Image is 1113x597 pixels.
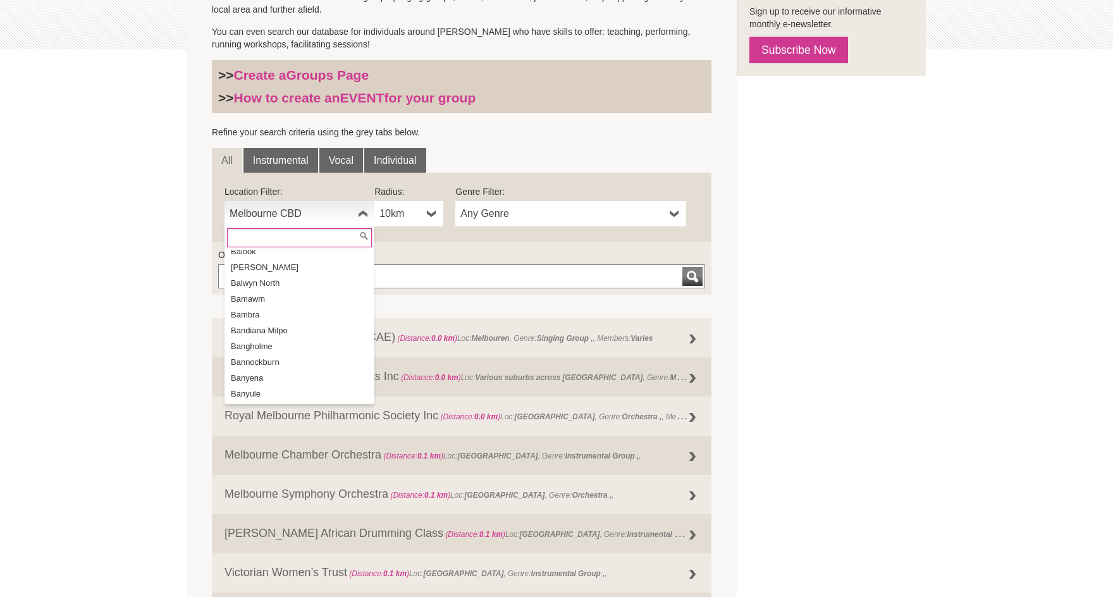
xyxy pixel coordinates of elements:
span: Loc: , Genre: , Members: [438,409,711,422]
strong: [GEOGRAPHIC_DATA] [423,569,503,578]
a: Instrumental [243,148,318,173]
li: Bannockburn [227,354,374,370]
li: Balook [227,243,374,259]
p: Refine your search criteria using the grey tabs below. [212,126,711,138]
strong: Varies [630,334,653,343]
strong: 160 [699,412,712,421]
strong: Music Session (regular) , [670,370,759,383]
strong: Instrumental Group , [565,452,639,460]
p: You can even search our database for individuals around [PERSON_NAME] who have skills to offer: t... [212,25,711,51]
a: How to create anEVENTfor your group [234,90,476,105]
li: Banyule [227,386,374,402]
span: (Distance: ) [401,373,461,382]
span: Loc: , Genre: , [388,491,613,500]
strong: 0.0 km [431,334,455,343]
span: Loc: , Genre: , [381,452,641,460]
strong: Various suburbs across [GEOGRAPHIC_DATA] [475,373,643,382]
label: Radius: [374,185,443,198]
li: Bandiana Milpo [227,323,374,338]
a: Subscribe Now [749,37,848,63]
a: All [212,148,242,173]
span: (Distance: ) [349,569,409,578]
strong: 0.0 km [435,373,458,382]
a: [PERSON_NAME] African Drumming Class (Distance:0.1 km)Loc:[GEOGRAPHIC_DATA], Genre:Instrumental G... [212,514,711,553]
a: Create aGroups Page [234,68,369,82]
strong: Melbouren [471,334,509,343]
label: Location Filter: [224,185,374,198]
li: Balwyn North [227,275,374,291]
span: Melbourne CBD [230,206,353,221]
strong: 0.1 km [479,530,503,539]
span: Any Genre [460,206,665,221]
a: Friends of the Team of Pianists Inc (Distance:0.0 km)Loc:Various suburbs across [GEOGRAPHIC_DATA]... [212,357,711,397]
span: Loc: , Genre: , [347,569,607,578]
strong: Singing Group , [537,334,593,343]
span: (Distance: ) [390,491,450,500]
label: Or find a Group by Keywords [218,249,705,261]
li: Bamawm [227,291,374,307]
a: Melbourne CBD [224,201,374,226]
a: Melbourne Symphony Orchestra (Distance:0.1 km)Loc:[GEOGRAPHIC_DATA], Genre:Orchestra ,, [212,475,711,514]
li: Bambra [227,307,374,323]
a: 10km [374,201,443,226]
li: Bangholme [227,338,374,354]
strong: 0.0 km [474,412,498,421]
strong: [GEOGRAPHIC_DATA] [457,452,538,460]
strong: Orchestra , [572,491,612,500]
li: Banyena [227,370,374,386]
a: Centre For Adult Education (CAE) (Distance:0.0 km)Loc:Melbouren, Genre:Singing Group ,, Members:V... [212,318,711,357]
span: (Distance: ) [397,334,457,343]
a: Any Genre [455,201,686,226]
span: Loc: , Genre: , [399,370,761,383]
span: (Distance: ) [445,530,505,539]
strong: 0.1 km [424,491,448,500]
li: [PERSON_NAME] [227,259,374,275]
strong: Instrumental Group , [531,569,605,578]
strong: [GEOGRAPHIC_DATA] [519,530,600,539]
span: Loc: , Genre: , Members: [395,334,653,343]
a: Victorian Women’s Trust (Distance:0.1 km)Loc:[GEOGRAPHIC_DATA], Genre:Instrumental Group ,, [212,553,711,593]
strong: [GEOGRAPHIC_DATA] [515,412,595,421]
a: Vocal [319,148,363,173]
span: Loc: , Genre: , [443,527,703,539]
strong: 0.1 km [417,452,441,460]
strong: Instrumental Group , [627,527,701,539]
strong: [GEOGRAPHIC_DATA] [464,491,544,500]
span: (Distance: ) [383,452,443,460]
a: Royal Melbourne Philharmonic Society Inc (Distance:0.0 km)Loc:[GEOGRAPHIC_DATA], Genre:Orchestra ... [212,397,711,436]
h3: >> [218,67,705,83]
strong: Groups Page [286,68,369,82]
a: Individual [364,148,426,173]
h3: >> [218,90,705,106]
p: Sign up to receive our informative monthly e-newsletter. [749,5,913,30]
span: (Distance: ) [440,412,500,421]
strong: 0.1 km [383,569,407,578]
span: 10km [379,206,422,221]
label: Genre Filter: [455,185,686,198]
strong: EVENT [340,90,384,105]
strong: Orchestra , [622,412,662,421]
a: Melbourne Chamber Orchestra (Distance:0.1 km)Loc:[GEOGRAPHIC_DATA], Genre:Instrumental Group ,, [212,436,711,475]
